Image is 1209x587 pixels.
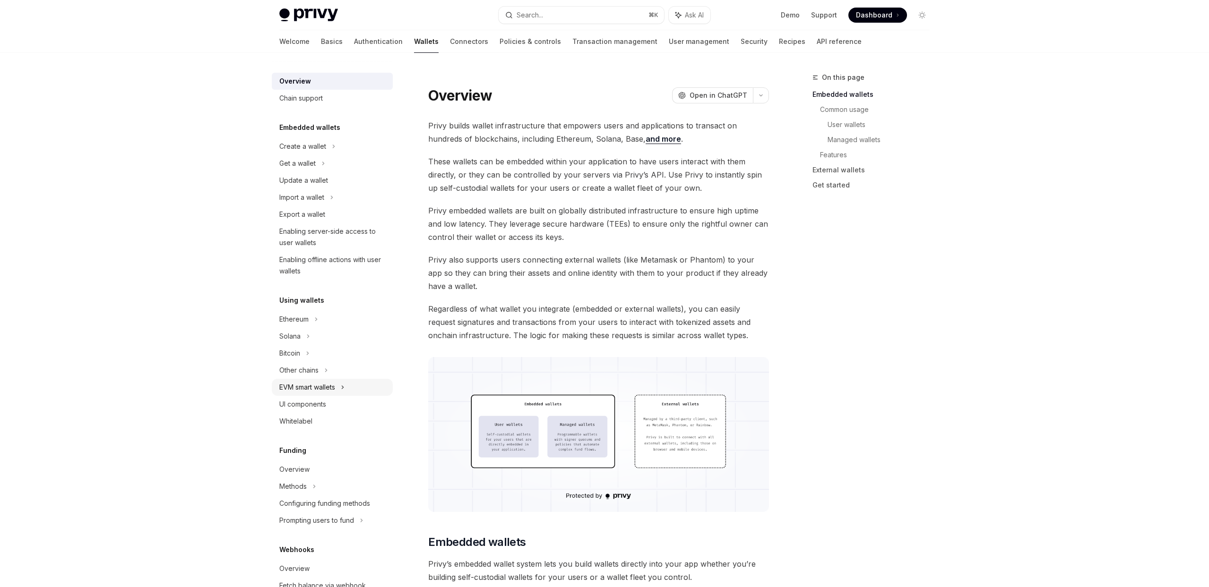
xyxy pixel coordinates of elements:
a: Enabling offline actions with user wallets [272,251,393,280]
div: Whitelabel [279,416,312,427]
a: Overview [272,73,393,90]
a: Welcome [279,30,310,53]
a: Common usage [820,102,937,117]
img: images/walletoverview.png [428,357,769,512]
a: Enabling server-side access to user wallets [272,223,393,251]
div: Ethereum [279,314,309,325]
span: Privy builds wallet infrastructure that empowers users and applications to transact on hundreds o... [428,119,769,145]
h1: Overview [428,87,492,104]
a: and more [646,134,681,144]
div: Enabling offline actions with user wallets [279,254,387,277]
span: Dashboard [856,10,892,20]
span: ⌘ K [648,11,658,19]
a: Chain support [272,90,393,107]
a: Support [811,10,837,20]
span: Privy embedded wallets are built on globally distributed infrastructure to ensure high uptime and... [428,204,769,244]
a: Demo [781,10,800,20]
a: UI components [272,396,393,413]
a: Managed wallets [828,132,937,147]
a: Dashboard [848,8,907,23]
a: Configuring funding methods [272,495,393,512]
a: API reference [817,30,862,53]
div: Methods [279,481,307,492]
span: These wallets can be embedded within your application to have users interact with them directly, ... [428,155,769,195]
span: Regardless of what wallet you integrate (embedded or external wallets), you can easily request si... [428,302,769,342]
a: Whitelabel [272,413,393,430]
div: Chain support [279,93,323,104]
div: Search... [517,9,543,21]
div: Update a wallet [279,175,328,186]
a: Security [741,30,768,53]
a: Basics [321,30,343,53]
div: Get a wallet [279,158,316,169]
a: Overview [272,461,393,478]
div: Overview [279,464,310,475]
h5: Webhooks [279,544,314,555]
div: Prompting users to fund [279,515,354,526]
div: Other chains [279,365,319,376]
a: Overview [272,560,393,577]
a: Authentication [354,30,403,53]
h5: Embedded wallets [279,122,340,133]
div: UI components [279,399,326,410]
div: Overview [279,563,310,574]
div: Create a wallet [279,141,326,152]
a: Transaction management [572,30,657,53]
img: light logo [279,9,338,22]
div: Bitcoin [279,348,300,359]
a: Recipes [779,30,805,53]
span: Privy’s embedded wallet system lets you build wallets directly into your app whether you’re build... [428,557,769,584]
a: External wallets [812,162,937,178]
h5: Using wallets [279,295,324,306]
a: Update a wallet [272,172,393,189]
button: Open in ChatGPT [672,87,753,103]
a: Policies & controls [500,30,561,53]
div: Configuring funding methods [279,498,370,509]
button: Ask AI [669,7,710,24]
div: EVM smart wallets [279,382,335,393]
a: Wallets [414,30,439,53]
div: Overview [279,76,311,87]
a: Get started [812,178,937,193]
div: Import a wallet [279,192,324,203]
a: User wallets [828,117,937,132]
span: Privy also supports users connecting external wallets (like Metamask or Phantom) to your app so t... [428,253,769,293]
div: Export a wallet [279,209,325,220]
a: Export a wallet [272,206,393,223]
div: Solana [279,331,301,342]
a: Connectors [450,30,488,53]
span: Ask AI [685,10,704,20]
span: On this page [822,72,864,83]
div: Enabling server-side access to user wallets [279,226,387,248]
a: Features [820,147,937,162]
button: Search...⌘K [499,7,664,24]
span: Open in ChatGPT [690,91,747,100]
button: Toggle dark mode [915,8,930,23]
span: Embedded wallets [428,535,526,550]
h5: Funding [279,445,306,456]
a: User management [669,30,729,53]
a: Embedded wallets [812,87,937,102]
